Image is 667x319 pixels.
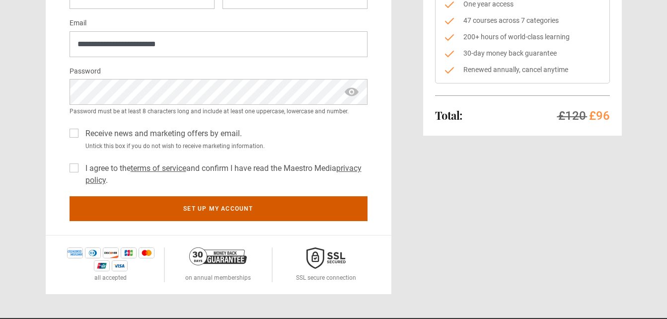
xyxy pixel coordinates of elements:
label: Email [70,17,86,29]
span: show password [344,79,360,105]
img: unionpay [94,260,110,271]
li: 200+ hours of world-class learning [444,32,601,42]
h2: Total: [435,109,462,121]
img: visa [112,260,128,271]
img: discover [103,247,119,258]
img: 30-day-money-back-guarantee-c866a5dd536ff72a469b.png [189,247,247,265]
label: Receive news and marketing offers by email. [81,128,242,140]
span: £96 [589,109,610,123]
label: I agree to the and confirm I have read the Maestro Media . [81,162,368,186]
small: Untick this box if you do not wish to receive marketing information. [81,142,368,151]
img: diners [85,247,101,258]
p: SSL secure connection [296,273,356,282]
small: Password must be at least 8 characters long and include at least one uppercase, lowercase and num... [70,107,368,116]
button: Set up my account [70,196,368,221]
li: 47 courses across 7 categories [444,15,601,26]
img: jcb [121,247,137,258]
li: Renewed annually, cancel anytime [444,65,601,75]
p: on annual memberships [185,273,251,282]
li: 30-day money back guarantee [444,48,601,59]
a: terms of service [131,163,186,173]
p: all accepted [94,273,127,282]
img: amex [67,247,83,258]
label: Password [70,66,101,78]
span: £120 [558,109,586,123]
img: mastercard [139,247,154,258]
